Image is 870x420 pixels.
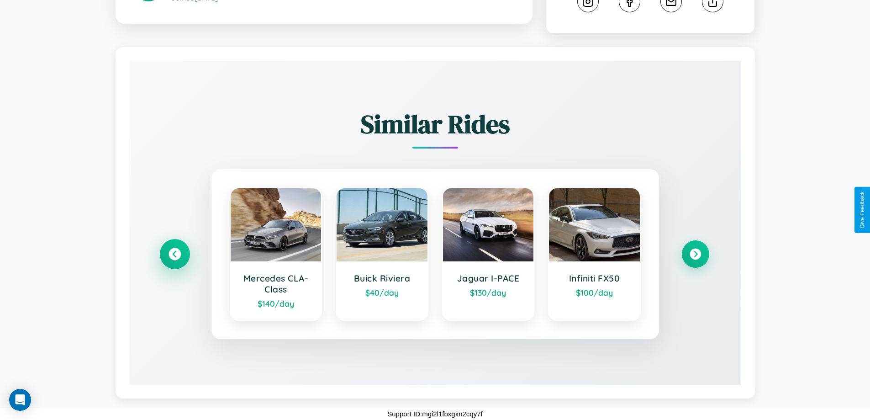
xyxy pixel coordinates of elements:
[9,389,31,411] div: Open Intercom Messenger
[452,287,525,298] div: $ 130 /day
[442,187,535,321] a: Jaguar I-PACE$130/day
[558,273,631,284] h3: Infiniti FX50
[230,187,322,321] a: Mercedes CLA-Class$140/day
[346,273,418,284] h3: Buick Riviera
[859,191,865,229] div: Give Feedback
[548,187,641,321] a: Infiniti FX50$100/day
[240,298,312,308] div: $ 140 /day
[161,106,709,142] h2: Similar Rides
[346,287,418,298] div: $ 40 /day
[336,187,428,321] a: Buick Riviera$40/day
[240,273,312,295] h3: Mercedes CLA-Class
[387,408,482,420] p: Support ID: mgi2l1fbxgxn2cqy7f
[452,273,525,284] h3: Jaguar I-PACE
[558,287,631,298] div: $ 100 /day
